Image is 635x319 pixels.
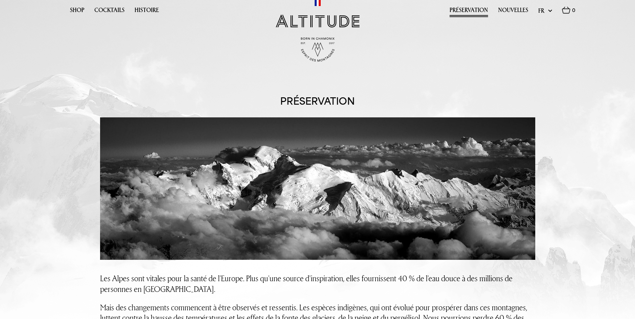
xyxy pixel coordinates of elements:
h1: PRÉSERVATION [280,95,355,107]
a: Cocktails [94,7,125,17]
a: Nouvelles [498,7,528,17]
img: Basket [562,7,570,14]
p: Les Alpes sont vitales pour la santé de l'Europe. Plus qu'une source d'inspiration, elles fournis... [100,273,535,294]
img: Born in Chamonix - Est. 2017 - Espirit des Montagnes [301,37,334,62]
a: Histoire [135,7,159,17]
a: Shop [70,7,84,17]
a: Préservation [450,7,488,17]
img: Altitude Gin [276,14,360,27]
a: 0 [562,7,575,17]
